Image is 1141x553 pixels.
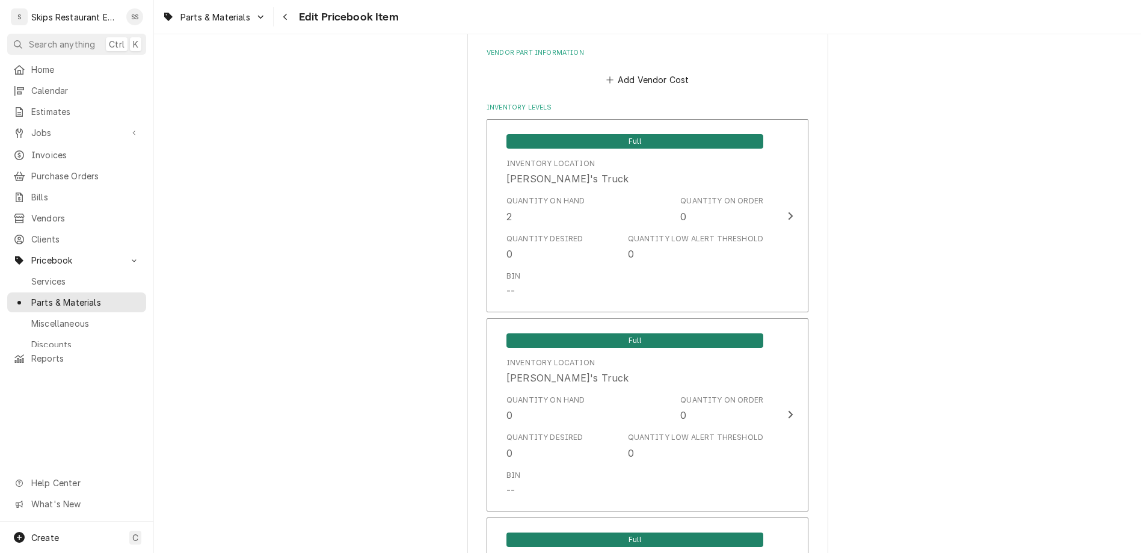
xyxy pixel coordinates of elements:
div: 0 [506,247,512,261]
div: Full [506,531,763,547]
span: Ctrl [109,38,125,51]
span: Reports [31,352,140,365]
div: Bin [506,271,520,298]
span: Full [506,134,763,149]
div: Quantity Low Alert Threshold [628,432,763,443]
div: Quantity Low Alert Threshold [628,432,763,460]
div: Quantity Desired [506,432,583,443]
label: Inventory Levels [487,103,808,113]
div: Quantity on Hand [506,395,585,422]
span: Purchase Orders [31,170,140,182]
span: Home [31,63,140,76]
span: C [132,531,138,544]
a: Go to Pricebook [7,250,146,270]
div: 0 [506,446,512,460]
span: Parts & Materials [31,296,140,309]
span: Full [506,533,763,547]
a: Home [7,60,146,79]
div: Quantity on Hand [506,196,585,223]
button: Navigate back [276,7,295,26]
div: Bin [506,470,520,481]
div: Full [506,332,763,348]
div: Quantity on Hand [506,395,585,406]
div: -- [506,284,515,298]
div: [PERSON_NAME]'s Truck [506,171,629,186]
div: Quantity Low Alert Threshold [628,233,763,261]
a: Go to What's New [7,494,146,514]
div: -- [506,483,515,498]
span: Vendors [31,212,140,224]
span: Help Center [31,477,139,489]
span: Services [31,275,140,288]
div: Quantity Desired [506,233,583,261]
div: 0 [506,408,512,422]
div: [PERSON_NAME]'s Truck [506,371,629,385]
div: Shan Skipper's Avatar [126,8,143,25]
a: Bills [7,187,146,207]
div: Bin [506,470,520,498]
div: Full [506,133,763,149]
div: 0 [628,446,634,460]
div: Inventory Location [506,357,595,368]
a: Calendar [7,81,146,100]
div: Quantity Low Alert Threshold [628,233,763,244]
span: Estimates [31,105,140,118]
span: Edit Pricebook Item [295,9,399,25]
span: K [133,38,138,51]
a: Miscellaneous [7,314,146,333]
a: Invoices [7,145,146,165]
a: Parts & Materials [7,292,146,312]
a: Go to Jobs [7,123,146,143]
div: 0 [628,247,634,261]
button: Update Inventory Level [487,318,808,511]
div: SS [126,8,143,25]
span: Clients [31,233,140,246]
span: Parts & Materials [180,11,250,23]
div: Quantity on Order [680,196,763,206]
span: Create [31,533,59,543]
label: Vendor Part Information [487,48,808,58]
a: Vendors [7,208,146,228]
span: Full [506,333,763,348]
div: 0 [680,209,686,224]
span: Invoices [31,149,140,161]
span: Discounts [31,338,140,351]
a: Discounts [7,335,146,354]
button: Update Inventory Level [487,119,808,312]
a: Clients [7,229,146,249]
span: What's New [31,498,139,510]
div: S [11,8,28,25]
div: Quantity on Order [680,196,763,223]
div: Quantity Desired [506,432,583,460]
div: Vendor Part Information [487,48,808,88]
button: Search anythingCtrlK [7,34,146,55]
div: Quantity on Hand [506,196,585,206]
div: Location [506,158,629,186]
div: 0 [680,408,686,422]
a: Go to Help Center [7,473,146,493]
button: Add Vendor Cost [604,71,691,88]
a: Services [7,271,146,291]
div: Quantity on Order [680,395,763,422]
span: Miscellaneous [31,317,140,330]
a: Estimates [7,102,146,122]
div: Location [506,357,629,385]
div: 2 [506,209,512,224]
div: Quantity on Order [680,395,763,406]
div: Quantity Desired [506,233,583,244]
span: Search anything [29,38,95,51]
span: Pricebook [31,254,122,267]
span: Jobs [31,126,122,139]
a: Reports [7,348,146,368]
div: Bin [506,271,520,282]
a: Go to Parts & Materials [158,7,271,27]
span: Bills [31,191,140,203]
div: Skips Restaurant Equipment [31,11,120,23]
a: Purchase Orders [7,166,146,186]
div: Inventory Location [506,158,595,169]
span: Calendar [31,84,140,97]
